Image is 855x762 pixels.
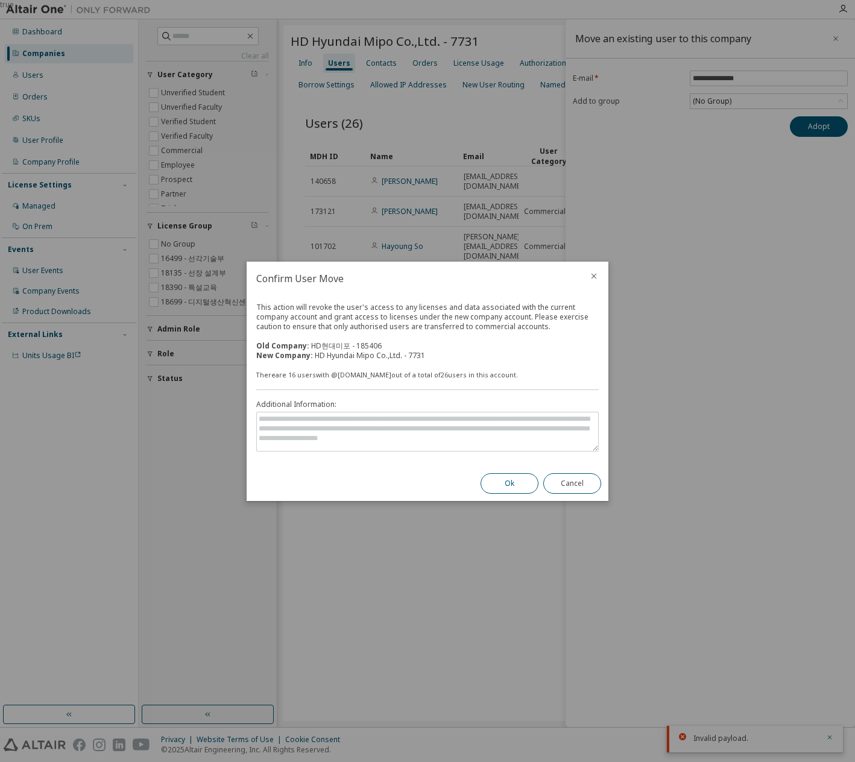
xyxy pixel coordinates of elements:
label: Additional Information: [256,400,599,409]
button: Cancel [543,473,601,494]
button: close [589,271,599,281]
div: This action will revoke the user's access to any licenses and data associated with the current co... [256,303,599,361]
div: There are 16 users with @ [DOMAIN_NAME] out of a total of 26 users in this account. [256,370,599,380]
h2: Confirm User Move [247,262,579,295]
button: Ok [481,473,538,494]
b: Old Company: [256,341,309,351]
b: New Company: [256,350,313,361]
